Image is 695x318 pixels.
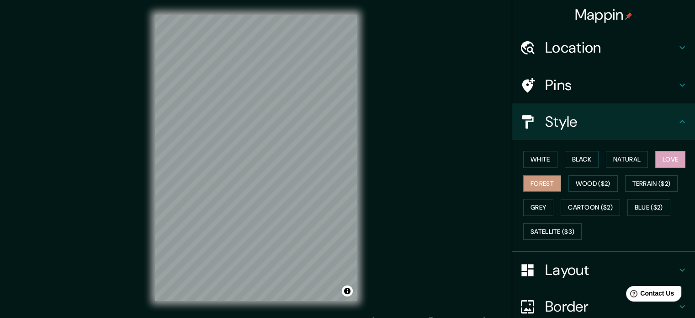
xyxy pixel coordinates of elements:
button: Toggle attribution [342,286,353,296]
button: Forest [523,175,561,192]
h4: Style [545,113,677,131]
iframe: Help widget launcher [614,282,685,308]
div: Pins [512,67,695,103]
button: Grey [523,199,553,216]
div: Location [512,29,695,66]
button: Natural [606,151,648,168]
h4: Location [545,38,677,57]
div: Style [512,103,695,140]
canvas: Map [155,15,357,301]
button: Terrain ($2) [625,175,678,192]
img: pin-icon.png [625,12,632,20]
button: Love [655,151,685,168]
button: Wood ($2) [568,175,618,192]
button: Cartoon ($2) [561,199,620,216]
button: Satellite ($3) [523,223,582,240]
div: Layout [512,252,695,288]
h4: Border [545,297,677,316]
button: Black [565,151,599,168]
h4: Pins [545,76,677,94]
button: Blue ($2) [627,199,670,216]
h4: Mappin [575,5,633,24]
h4: Layout [545,261,677,279]
button: White [523,151,557,168]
